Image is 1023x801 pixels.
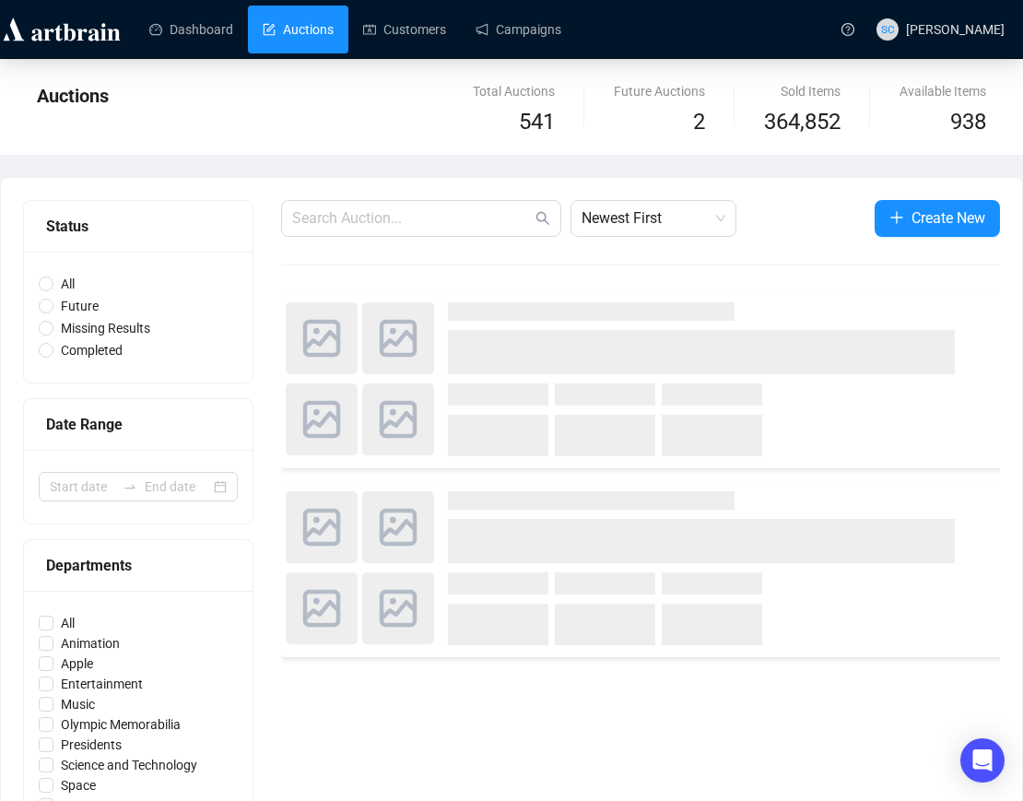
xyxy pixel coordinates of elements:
img: photo.svg [286,383,358,455]
div: Status [46,215,230,238]
span: All [53,274,82,294]
input: End date [145,477,210,497]
span: Apple [53,654,100,674]
div: Departments [46,554,230,577]
span: plus [889,210,904,225]
span: search [535,211,550,226]
span: Science and Technology [53,755,205,775]
img: photo.svg [286,491,358,563]
div: Total Auctions [473,81,555,101]
a: Campaigns [476,6,561,53]
span: [PERSON_NAME] [906,22,1005,37]
img: photo.svg [362,383,434,455]
span: All [53,613,82,633]
span: Create New [911,206,985,230]
div: Date Range [46,413,230,436]
span: question-circle [841,23,854,36]
img: photo.svg [286,302,358,374]
button: Create New [875,200,1000,237]
span: Entertainment [53,674,150,694]
span: 364,852 [764,105,841,140]
span: 938 [950,109,986,135]
a: Dashboard [149,6,233,53]
div: Available Items [900,81,986,101]
span: Space [53,775,103,795]
span: swap-right [123,479,137,494]
a: Customers [363,6,446,53]
a: Auctions [263,6,334,53]
div: Future Auctions [614,81,705,101]
img: photo.svg [362,572,434,644]
span: Animation [53,633,127,654]
input: Search Auction... [292,207,532,230]
span: Future [53,296,106,316]
input: Start date [50,477,115,497]
span: 541 [519,109,555,135]
span: Auctions [37,85,109,107]
span: Presidents [53,735,129,755]
div: Sold Items [764,81,841,101]
div: Open Intercom Messenger [960,738,1005,783]
span: Olympic Memorabilia [53,714,188,735]
span: Completed [53,340,130,360]
img: photo.svg [362,302,434,374]
span: Music [53,694,102,714]
span: Newest First [582,201,725,236]
span: SC [881,20,894,38]
img: photo.svg [362,491,434,563]
span: 2 [693,109,705,135]
img: photo.svg [286,572,358,644]
span: Missing Results [53,318,158,338]
span: to [123,479,137,494]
